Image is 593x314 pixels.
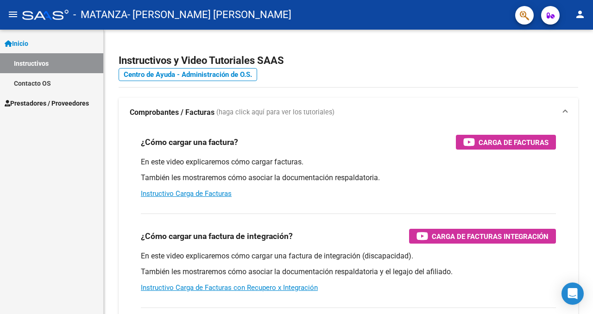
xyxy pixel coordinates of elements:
h3: ¿Cómo cargar una factura? [141,136,238,149]
p: En este video explicaremos cómo cargar una factura de integración (discapacidad). [141,251,556,261]
mat-icon: menu [7,9,19,20]
span: - MATANZA [73,5,127,25]
a: Instructivo Carga de Facturas con Recupero x Integración [141,283,318,292]
span: Carga de Facturas [479,137,549,148]
div: Open Intercom Messenger [561,283,584,305]
mat-expansion-panel-header: Comprobantes / Facturas (haga click aquí para ver los tutoriales) [119,98,578,127]
h3: ¿Cómo cargar una factura de integración? [141,230,293,243]
p: También les mostraremos cómo asociar la documentación respaldatoria y el legajo del afiliado. [141,267,556,277]
span: - [PERSON_NAME] [PERSON_NAME] [127,5,291,25]
span: (haga click aquí para ver los tutoriales) [216,107,334,118]
span: Prestadores / Proveedores [5,98,89,108]
h2: Instructivos y Video Tutoriales SAAS [119,52,578,69]
a: Instructivo Carga de Facturas [141,189,232,198]
span: Inicio [5,38,28,49]
mat-icon: person [574,9,586,20]
strong: Comprobantes / Facturas [130,107,214,118]
span: Carga de Facturas Integración [432,231,549,242]
button: Carga de Facturas Integración [409,229,556,244]
p: También les mostraremos cómo asociar la documentación respaldatoria. [141,173,556,183]
p: En este video explicaremos cómo cargar facturas. [141,157,556,167]
button: Carga de Facturas [456,135,556,150]
a: Centro de Ayuda - Administración de O.S. [119,68,257,81]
